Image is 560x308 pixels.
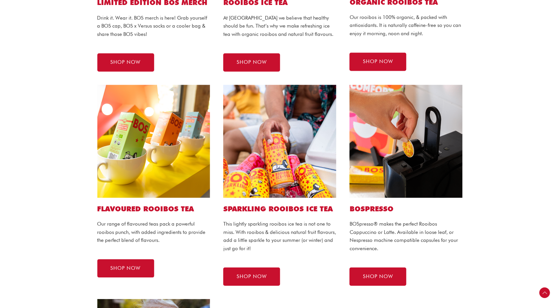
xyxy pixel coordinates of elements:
a: SHOP NOW [350,53,406,71]
p: Drink it. Wear it. BOS merch is here! Grab yourself a BOS cap, BOS x Versus socks or a cooler bag... [97,14,210,39]
h2: SPARKLING ROOIBOS ICE TEA [223,205,336,214]
a: SHOP NOW [223,268,280,286]
a: SHOP NOW [97,53,154,72]
p: Our range of flavoured teas pack a powerful rooibos punch, with added ingredients to provide the ... [97,220,210,245]
img: bospresso capsule website1 [350,85,463,198]
p: Our rooibos is 100% organic, & packed with antioxidants. It is naturally caffeine-free so you can... [350,13,463,38]
p: BOSpresso® makes the perfect Rooibos Cappuccino or Latte. Available in loose leaf, or Nespresso m... [350,220,463,253]
h2: BOSPRESSO [350,205,463,214]
h2: Flavoured ROOIBOS TEA [97,205,210,214]
p: This lightly sparkling rooibos ice tea is not one to miss. With rooibos & delicious natural fruit... [223,220,336,253]
span: SHOP NOW [111,266,141,271]
span: SHOP NOW [111,60,141,65]
span: SHOP NOW [363,274,393,279]
a: SHOP NOW [97,259,154,278]
span: SHOP NOW [363,59,393,64]
p: At [GEOGRAPHIC_DATA] we believe that healthy should be fun. That’s why we make refreshing ice tea... [223,14,336,39]
span: SHOP NOW [237,274,267,279]
a: SHOP NOW [350,268,406,286]
span: SHOP NOW [237,60,267,65]
a: SHOP NOW [223,53,280,72]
